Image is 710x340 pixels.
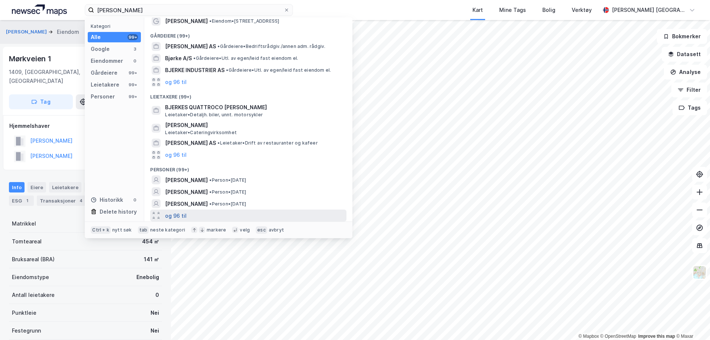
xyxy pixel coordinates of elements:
[165,188,208,197] span: [PERSON_NAME]
[165,17,208,26] span: [PERSON_NAME]
[693,265,707,279] img: Z
[128,34,138,40] div: 99+
[672,100,707,115] button: Tags
[209,189,246,195] span: Person • [DATE]
[91,195,123,204] div: Historikk
[657,29,707,44] button: Bokmerker
[112,227,132,233] div: nytt søk
[165,42,216,51] span: [PERSON_NAME] AS
[207,227,226,233] div: markere
[9,68,119,85] div: 1409, [GEOGRAPHIC_DATA], [GEOGRAPHIC_DATA]
[9,122,162,130] div: Hjemmelshaver
[23,197,31,204] div: 1
[9,195,34,206] div: ESG
[150,227,185,233] div: neste kategori
[6,28,48,36] button: [PERSON_NAME]
[144,27,352,41] div: Gårdeiere (99+)
[91,45,110,54] div: Google
[217,43,220,49] span: •
[94,4,284,16] input: Søk på adresse, matrikkel, gårdeiere, leietakere eller personer
[138,226,149,234] div: tab
[91,226,111,234] div: Ctrl + k
[664,65,707,80] button: Analyse
[165,150,187,159] button: og 96 til
[217,140,317,146] span: Leietaker • Drift av restauranter og kafeer
[128,82,138,88] div: 99+
[132,46,138,52] div: 3
[226,67,331,73] span: Gårdeiere • Utl. av egen/leid fast eiendom el.
[499,6,526,14] div: Mine Tags
[578,334,599,339] a: Mapbox
[12,255,55,264] div: Bruksareal (BRA)
[217,140,220,146] span: •
[144,255,159,264] div: 141 ㎡
[9,53,53,65] div: Mørkveien 1
[165,200,208,208] span: [PERSON_NAME]
[132,197,138,203] div: 0
[9,94,73,109] button: Tag
[49,182,81,192] div: Leietakere
[151,308,159,317] div: Nei
[209,201,212,207] span: •
[165,103,343,112] span: BJERKES QUATTROCO [PERSON_NAME]
[128,94,138,100] div: 99+
[12,219,36,228] div: Matrikkel
[142,237,159,246] div: 454 ㎡
[472,6,483,14] div: Kart
[136,273,159,282] div: Enebolig
[91,80,119,89] div: Leietakere
[671,82,707,97] button: Filter
[151,326,159,335] div: Nei
[132,58,138,64] div: 0
[165,112,263,118] span: Leietaker • Detaljh. biler, unnt. motorsykler
[165,66,225,75] span: BJERKE INDUSTRIER AS
[91,33,101,42] div: Alle
[91,92,115,101] div: Personer
[155,291,159,299] div: 0
[12,326,41,335] div: Festegrunn
[144,88,352,101] div: Leietakere (99+)
[209,177,212,183] span: •
[165,211,187,220] button: og 96 til
[572,6,592,14] div: Verktøy
[612,6,686,14] div: [PERSON_NAME] [GEOGRAPHIC_DATA]
[193,55,298,61] span: Gårdeiere • Utl. av egen/leid fast eiendom el.
[84,182,112,192] div: Datasett
[12,4,67,16] img: logo.a4113a55bc3d86da70a041830d287a7e.svg
[100,207,137,216] div: Delete history
[9,182,25,192] div: Info
[165,176,208,185] span: [PERSON_NAME]
[217,43,325,49] span: Gårdeiere • Bedriftsrådgiv./annen adm. rådgiv.
[209,177,246,183] span: Person • [DATE]
[128,70,138,76] div: 99+
[28,182,46,192] div: Eiere
[600,334,636,339] a: OpenStreetMap
[209,18,212,24] span: •
[662,47,707,62] button: Datasett
[37,195,88,206] div: Transaksjoner
[91,68,117,77] div: Gårdeiere
[57,27,79,36] div: Eiendom
[91,56,123,65] div: Eiendommer
[12,291,55,299] div: Antall leietakere
[673,304,710,340] div: Kontrollprogram for chat
[209,189,212,195] span: •
[209,201,246,207] span: Person • [DATE]
[91,23,141,29] div: Kategori
[542,6,555,14] div: Bolig
[209,18,279,24] span: Eiendom • [STREET_ADDRESS]
[165,139,216,148] span: [PERSON_NAME] AS
[12,237,42,246] div: Tomteareal
[240,227,250,233] div: velg
[165,121,343,130] span: [PERSON_NAME]
[193,55,196,61] span: •
[165,54,192,63] span: Bjørke A/S
[77,197,85,204] div: 4
[165,78,187,87] button: og 96 til
[165,130,237,136] span: Leietaker • Cateringvirksomhet
[226,67,228,73] span: •
[269,227,284,233] div: avbryt
[12,273,49,282] div: Eiendomstype
[144,161,352,174] div: Personer (99+)
[673,304,710,340] iframe: Chat Widget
